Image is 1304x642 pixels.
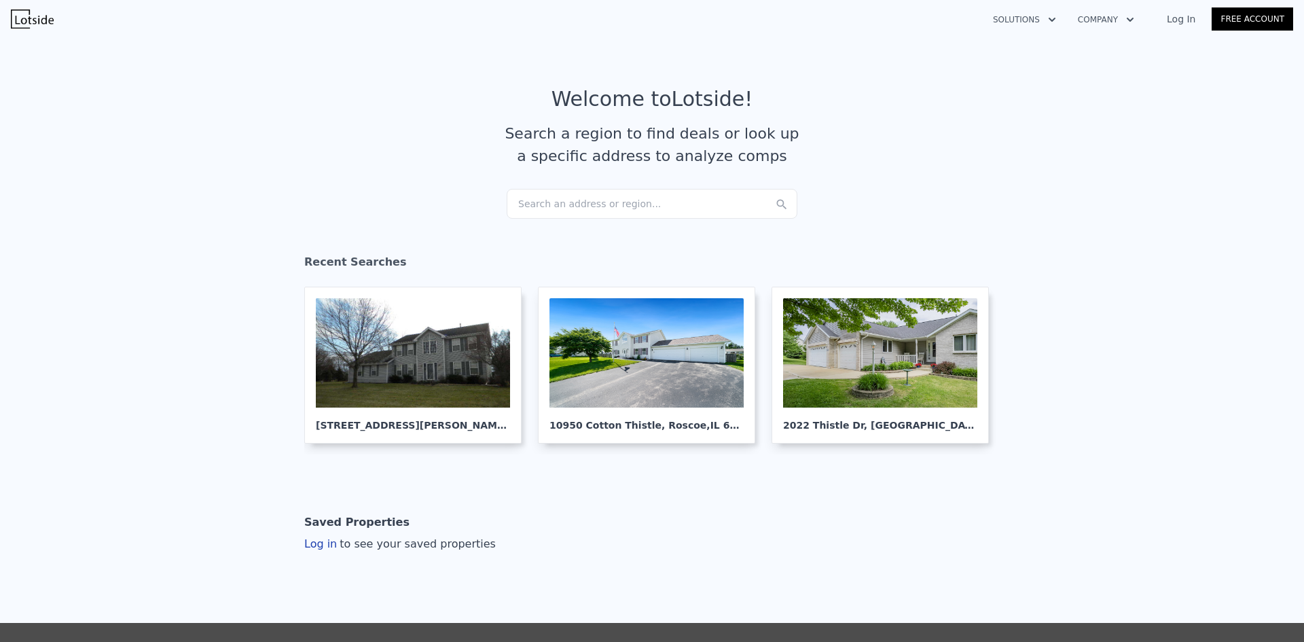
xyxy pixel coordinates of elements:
[1151,12,1212,26] a: Log In
[304,287,532,444] a: [STREET_ADDRESS][PERSON_NAME], Roscoe
[337,537,496,550] span: to see your saved properties
[772,287,1000,444] a: 2022 Thistle Dr, [GEOGRAPHIC_DATA]
[1067,7,1145,32] button: Company
[316,408,510,432] div: [STREET_ADDRESS][PERSON_NAME] , Roscoe
[11,10,54,29] img: Lotside
[551,87,753,111] div: Welcome to Lotside !
[507,189,797,219] div: Search an address or region...
[538,287,766,444] a: 10950 Cotton Thistle, Roscoe,IL 61073
[783,408,977,432] div: 2022 Thistle Dr , [GEOGRAPHIC_DATA]
[304,243,1000,287] div: Recent Searches
[1212,7,1293,31] a: Free Account
[304,536,496,552] div: Log in
[304,509,410,536] div: Saved Properties
[982,7,1067,32] button: Solutions
[549,408,744,432] div: 10950 Cotton Thistle , Roscoe
[706,420,756,431] span: , IL 61073
[500,122,804,167] div: Search a region to find deals or look up a specific address to analyze comps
